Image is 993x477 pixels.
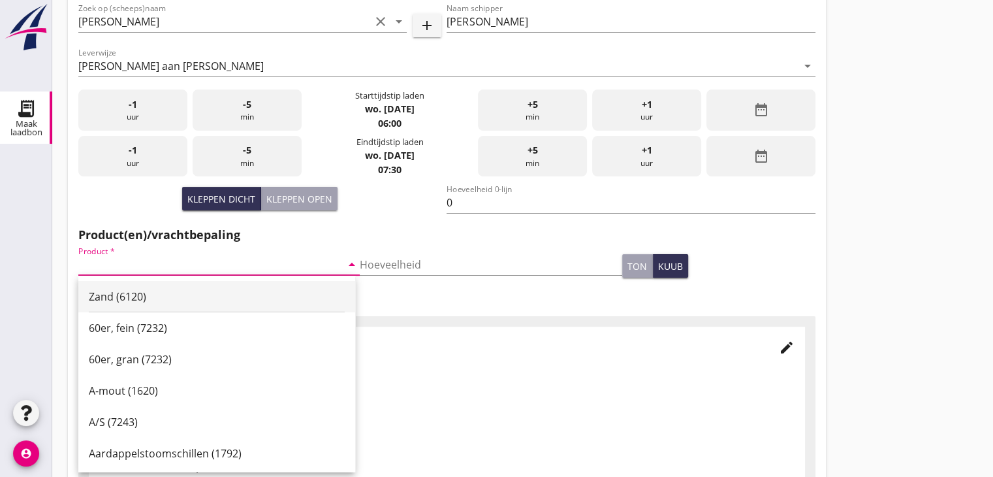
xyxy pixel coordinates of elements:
div: Certificaatnummer - Certificaathouder [99,427,795,443]
div: 60er, gran (7232) [89,352,345,367]
input: Hoeveelheid [360,254,623,275]
button: kuub [653,254,688,278]
div: [PERSON_NAME] aan [PERSON_NAME] [78,60,264,72]
div: min [478,90,587,131]
strong: 06:00 [378,117,402,129]
i: arrow_drop_down [391,14,407,29]
div: Zand (6120) [89,289,345,304]
div: uur [78,136,187,177]
span: +5 [528,97,538,112]
div: Eindtijdstip laden [356,136,423,148]
strong: 07:30 [378,163,402,176]
div: Vergunninghouder [99,365,795,380]
div: ton [627,259,647,273]
div: A-mout (1620) [89,383,345,399]
div: uur [78,90,187,131]
div: RWS-2023/48908 [99,412,795,425]
span: +1 [642,143,652,157]
input: Naam schipper [447,11,815,32]
div: A/S (7243) [89,414,345,430]
h2: Certificaten/regelgeving [78,293,815,311]
span: -5 [243,97,251,112]
span: -1 [129,143,137,157]
div: kuub [658,259,683,273]
button: ton [622,254,653,278]
div: Aktenummer [99,396,795,412]
div: Kleppen open [266,192,332,206]
button: Kleppen open [261,187,338,210]
span: -1 [129,97,137,112]
input: Product * [78,254,341,275]
div: BSB [99,349,758,363]
strong: wo. [DATE] [365,103,415,115]
input: Zoek op (scheeps)naam [78,11,370,32]
div: Certificaat [99,333,758,349]
div: DEME Environmental NL [99,380,795,394]
div: ZW-015 - DEME Environmental NL [99,443,795,457]
div: Aardappelstoomschillen (1792) [89,446,345,461]
i: add [419,18,435,33]
div: uur [592,136,701,177]
div: 60er, fein (7232) [89,320,345,336]
i: edit [779,340,795,355]
div: uur [592,90,701,131]
i: arrow_drop_down [344,257,360,272]
h2: Product(en)/vrachtbepaling [78,226,815,244]
i: arrow_drop_down [800,58,815,74]
i: account_circle [13,440,39,467]
div: min [193,136,302,177]
i: date_range [753,148,768,164]
span: +5 [528,143,538,157]
i: clear [373,14,388,29]
img: logo-small.a267ee39.svg [3,3,50,52]
div: Starttijdstip laden [355,90,424,102]
div: min [478,136,587,177]
input: Hoeveelheid 0-lijn [447,192,815,213]
strong: wo. [DATE] [365,149,415,161]
span: -5 [243,143,251,157]
button: Kleppen dicht [182,187,261,210]
div: Milieukwaliteit - Toepasbaarheid [99,459,795,474]
i: date_range [753,102,768,118]
span: +1 [642,97,652,112]
div: Kleppen dicht [187,192,255,206]
div: min [193,90,302,131]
